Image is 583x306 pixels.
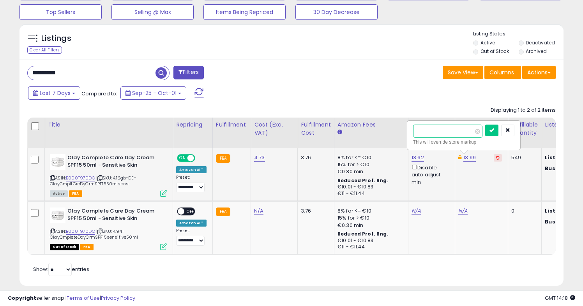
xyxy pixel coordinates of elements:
div: 3.76 [301,154,328,161]
a: Privacy Policy [101,294,135,302]
p: Listing States: [473,30,564,38]
span: | SKU: 4.94-OlayCmpleteDayCrmSPF15sensitive50ml [50,228,138,240]
button: Sep-25 - Oct-01 [120,86,186,100]
div: 15% for > €10 [337,161,402,168]
div: ASIN: [50,154,167,196]
small: FBA [216,154,230,163]
label: Active [481,39,495,46]
span: Last 7 Days [40,89,71,97]
label: Deactivated [526,39,555,46]
a: N/A [254,207,263,215]
div: 8% for <= €10 [337,208,402,215]
button: Top Sellers [19,4,102,20]
b: Olay Complete Care Day Cream SPF15 50ml - Sensitive Skin [67,154,162,171]
div: Fulfillment [216,121,247,129]
a: B000T970DC [66,228,95,235]
button: 30 Day Decrease [295,4,378,20]
div: Preset: [176,228,207,246]
div: ASIN: [50,208,167,249]
div: Preset: [176,175,207,192]
a: N/A [412,207,421,215]
span: Columns [489,69,514,76]
span: Show: entries [33,266,89,273]
a: 13.62 [412,154,424,162]
div: 15% for > €10 [337,215,402,222]
small: Amazon Fees. [337,129,342,136]
button: Items Being Repriced [203,4,286,20]
b: Listed Price: [545,207,580,215]
div: €11 - €11.44 [337,244,402,250]
label: Archived [526,48,547,55]
div: 8% for <= €10 [337,154,402,161]
span: OFF [194,155,207,162]
div: This will override store markup [413,138,514,146]
div: Amazon Fees [337,121,405,129]
a: N/A [458,207,468,215]
div: Amazon AI * [176,220,207,227]
img: 3118k9MnE2L._SL40_.jpg [50,154,65,170]
span: OFF [184,208,197,215]
div: Disable auto adjust min [412,163,449,186]
span: All listings currently available for purchase on Amazon [50,190,68,197]
div: Repricing [176,121,209,129]
div: Cost (Exc. VAT) [254,121,294,137]
div: €11 - €11.44 [337,190,402,197]
div: 3.76 [301,208,328,215]
label: Out of Stock [481,48,509,55]
div: 549 [511,154,535,161]
button: Save View [443,66,483,79]
a: 4.73 [254,154,265,162]
button: Columns [484,66,521,79]
div: €10.01 - €10.83 [337,237,402,244]
a: 13.99 [463,154,476,162]
button: Last 7 Days [28,86,80,100]
span: Compared to: [81,90,117,97]
button: Actions [522,66,556,79]
div: Fulfillment Cost [301,121,331,137]
button: Selling @ Max [111,4,194,20]
div: Fulfillable Quantity [511,121,538,137]
h5: Listings [41,33,71,44]
div: €10.01 - €10.83 [337,184,402,190]
div: €0.30 min [337,222,402,229]
b: Reduced Prof. Rng. [337,230,389,237]
div: €0.30 min [337,168,402,175]
b: Olay Complete Care Day Cream SPF15 50ml - Sensitive Skin [67,208,162,224]
b: Reduced Prof. Rng. [337,177,389,184]
button: Filters [173,66,204,79]
span: FBA [69,190,82,197]
span: Sep-25 - Oct-01 [132,89,177,97]
div: Title [48,121,170,129]
a: B000T970DC [66,175,95,181]
a: Terms of Use [67,294,100,302]
span: FBA [80,244,94,250]
span: | SKU: 4.12gb-DE-OlayCmpltCreDyCrmSPF1550mlsens [50,175,136,186]
div: Displaying 1 to 2 of 2 items [491,107,556,114]
div: Clear All Filters [27,46,62,54]
b: Listed Price: [545,154,580,161]
span: ON [178,155,187,162]
strong: Copyright [8,294,36,302]
span: 2025-10-9 14:18 GMT [545,294,575,302]
div: 0 [511,208,535,215]
div: Amazon AI * [176,166,207,173]
small: FBA [216,208,230,216]
span: All listings that are currently out of stock and unavailable for purchase on Amazon [50,244,79,250]
div: seller snap | | [8,295,135,302]
img: 3118k9MnE2L._SL40_.jpg [50,208,65,223]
